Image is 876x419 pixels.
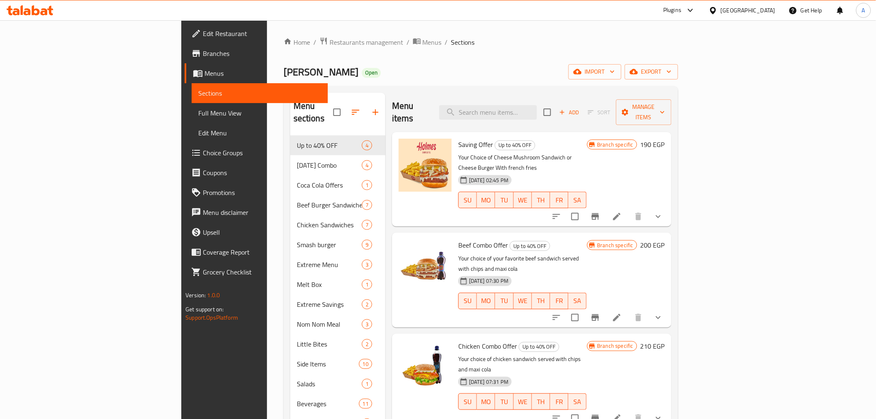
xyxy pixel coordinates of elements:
[458,192,477,208] button: SU
[362,240,372,250] div: items
[203,227,321,237] span: Upsell
[517,396,529,408] span: WE
[495,140,535,150] span: Up to 40% OFF
[532,293,550,309] button: TH
[477,293,495,309] button: MO
[203,207,321,217] span: Menu disclaimer
[185,63,327,83] a: Menus
[362,220,372,230] div: items
[462,194,474,206] span: SU
[185,222,327,242] a: Upsell
[477,192,495,208] button: MO
[297,319,362,329] span: Nom Nom Meal
[185,183,327,202] a: Promotions
[297,399,359,409] div: Beverages
[185,163,327,183] a: Coupons
[297,260,362,270] div: Extreme Menu
[290,314,385,334] div: Nom Nom Meal3
[572,396,583,408] span: SA
[362,142,372,149] span: 4
[359,399,372,409] div: items
[466,378,512,386] span: [DATE] 07:31 PM
[203,188,321,197] span: Promotions
[585,207,605,226] button: Branch-specific-item
[362,340,372,348] span: 2
[297,240,362,250] span: Smash burger
[554,396,565,408] span: FR
[297,359,359,369] div: Side Items
[539,104,556,121] span: Select section
[556,106,582,119] button: Add
[628,207,648,226] button: delete
[514,393,532,410] button: WE
[480,194,492,206] span: MO
[290,394,385,414] div: Beverages11
[290,215,385,235] div: Chicken Sandwiches7
[640,239,665,251] h6: 200 EGP
[535,295,547,307] span: TH
[185,312,238,323] a: Support.OpsPlatform
[297,220,362,230] span: Chicken Sandwiches
[362,161,372,169] span: 4
[572,194,583,206] span: SA
[628,308,648,327] button: delete
[392,100,429,125] h2: Menu items
[297,379,362,389] span: Salads
[510,241,550,251] span: Up to 40% OFF
[612,313,622,323] a: Edit menu item
[198,128,321,138] span: Edit Menu
[297,160,362,170] span: [DATE] Combo
[399,340,452,393] img: Chicken Combo Offer
[625,64,678,79] button: export
[616,99,671,125] button: Manage items
[297,279,362,289] span: Melt Box
[862,6,865,15] span: A
[362,320,372,328] span: 3
[556,106,582,119] span: Add item
[362,241,372,249] span: 9
[362,279,372,289] div: items
[558,108,580,117] span: Add
[366,102,385,122] button: Add section
[297,160,362,170] div: Ramadan Combo
[550,393,568,410] button: FR
[554,295,565,307] span: FR
[297,200,362,210] div: Beef Burger Sandwiches
[359,360,372,368] span: 10
[648,207,668,226] button: show more
[423,37,442,47] span: Menus
[362,201,372,209] span: 7
[462,295,474,307] span: SU
[297,299,362,309] span: Extreme Savings
[320,37,403,48] a: Restaurants management
[480,295,492,307] span: MO
[362,69,381,76] span: Open
[192,103,327,123] a: Full Menu View
[297,140,362,150] span: Up to 40% OFF
[623,102,665,123] span: Manage items
[203,148,321,158] span: Choice Groups
[362,281,372,289] span: 1
[362,260,372,270] div: items
[297,339,362,349] span: Little Bites
[568,64,621,79] button: import
[532,393,550,410] button: TH
[495,192,513,208] button: TU
[631,67,671,77] span: export
[519,342,559,352] span: Up to 40% OFF
[653,212,663,222] svg: Show Choices
[185,43,327,63] a: Branches
[290,374,385,394] div: Salads1
[185,304,224,315] span: Get support on:
[192,83,327,103] a: Sections
[362,379,372,389] div: items
[407,37,409,47] li: /
[458,239,508,251] span: Beef Combo Offer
